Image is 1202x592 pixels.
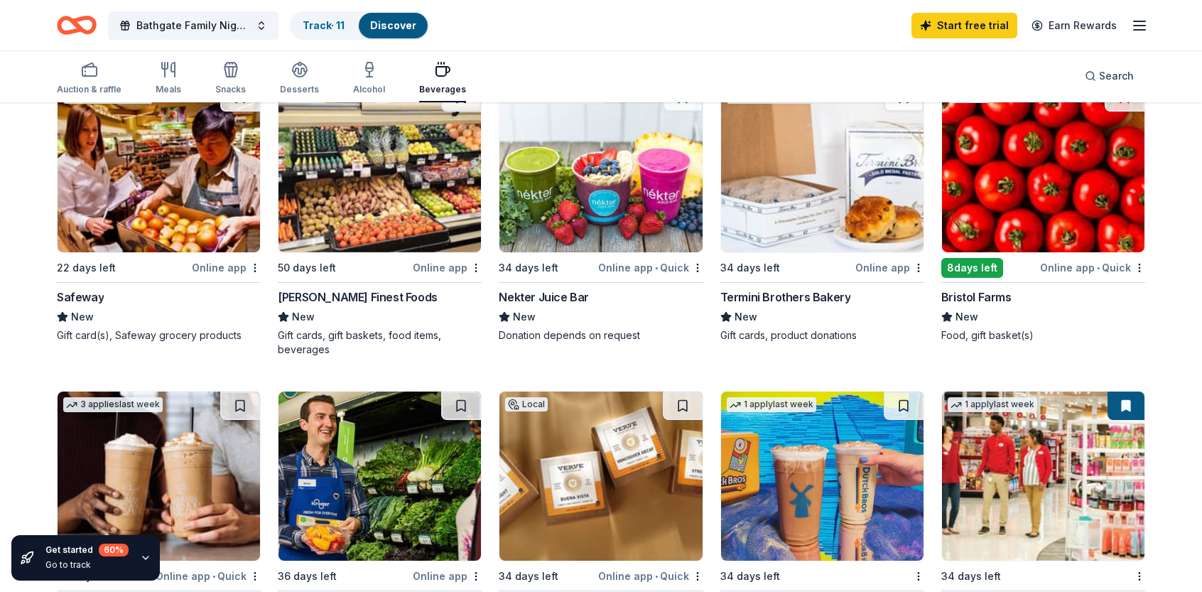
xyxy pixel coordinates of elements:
img: Image for Kroger [278,392,481,561]
div: 60 % [99,544,129,556]
div: Online app Quick [598,259,703,276]
div: Local [505,397,548,411]
div: Online app [413,259,482,276]
span: New [71,308,94,325]
div: Auction & raffle [57,84,121,95]
a: Discover [370,19,416,31]
div: 34 days left [720,568,780,585]
div: Online app Quick [1040,259,1145,276]
span: Search [1099,68,1134,85]
img: Image for The Human Bean [58,392,260,561]
button: Bathgate Family Night Out [108,11,278,40]
button: Desserts [280,55,319,102]
a: Image for Safeway1 applylast week22 days leftOnline appSafewayNewGift card(s), Safeway grocery pr... [57,82,261,343]
div: Termini Brothers Bakery [720,289,851,306]
div: Safeway [57,289,104,306]
div: 1 apply last week [727,397,816,412]
div: 36 days left [278,568,337,585]
div: Online app [413,567,482,585]
div: 3 applies last week [63,397,163,412]
a: Earn Rewards [1023,13,1125,38]
div: 34 days left [720,259,780,276]
a: Image for Bristol FarmsLocal8days leftOnline app•QuickBristol FarmsNewFood, gift basket(s) [941,82,1145,343]
div: 34 days left [499,259,558,276]
a: Image for Termini Brothers Bakery6 applieslast week34 days leftOnline appTermini Brothers BakeryN... [720,82,924,343]
a: Home [57,9,97,42]
img: Image for Safeway [58,83,260,252]
img: Image for Target [942,392,1144,561]
a: Start free trial [911,13,1017,38]
span: New [735,308,757,325]
a: Track· 11 [303,19,345,31]
div: Nekter Juice Bar [499,289,589,306]
div: Food, gift basket(s) [941,328,1145,343]
button: Auction & raffle [57,55,121,102]
button: Search [1073,62,1145,90]
span: New [513,308,536,325]
div: [PERSON_NAME] Finest Foods [278,289,438,306]
span: • [655,571,658,582]
div: Desserts [280,84,319,95]
button: Meals [156,55,181,102]
a: Image for Nekter Juice Bar3 applieslast week34 days leftOnline app•QuickNekter Juice BarNewDonati... [499,82,703,343]
div: Go to track [45,559,129,571]
button: Snacks [215,55,246,102]
div: Online app [192,259,261,276]
div: 1 apply last week [948,397,1037,412]
img: Image for Jensen’s Finest Foods [278,83,481,252]
div: Meals [156,84,181,95]
img: Image for Nekter Juice Bar [499,83,702,252]
div: Gift cards, gift baskets, food items, beverages [278,328,482,357]
img: Image for Bristol Farms [942,83,1144,252]
span: New [955,308,978,325]
span: New [292,308,315,325]
span: • [1097,262,1100,274]
img: Image for Verve Coffee Roasters [499,392,702,561]
div: 22 days left [57,259,116,276]
div: 34 days left [941,568,1001,585]
div: 8 days left [941,258,1003,278]
div: Alcohol [353,84,385,95]
div: Beverages [419,84,466,95]
button: Track· 11Discover [290,11,429,40]
span: Bathgate Family Night Out [136,17,250,34]
div: Gift card(s), Safeway grocery products [57,328,261,343]
div: 34 days left [499,568,558,585]
div: Online app Quick [598,567,703,585]
div: Snacks [215,84,246,95]
span: • [655,262,658,274]
img: Image for Dutch Bros Coffee [721,392,924,561]
div: 50 days left [278,259,336,276]
button: Alcohol [353,55,385,102]
div: Gift cards, product donations [720,328,924,343]
div: Get started [45,544,129,556]
a: Image for Jensen’s Finest FoodsLocal50 days leftOnline app[PERSON_NAME] Finest FoodsNewGift cards... [278,82,482,357]
button: Beverages [419,55,466,102]
div: Online app [855,259,924,276]
div: Donation depends on request [499,328,703,343]
img: Image for Termini Brothers Bakery [721,83,924,252]
div: Bristol Farms [941,289,1012,306]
